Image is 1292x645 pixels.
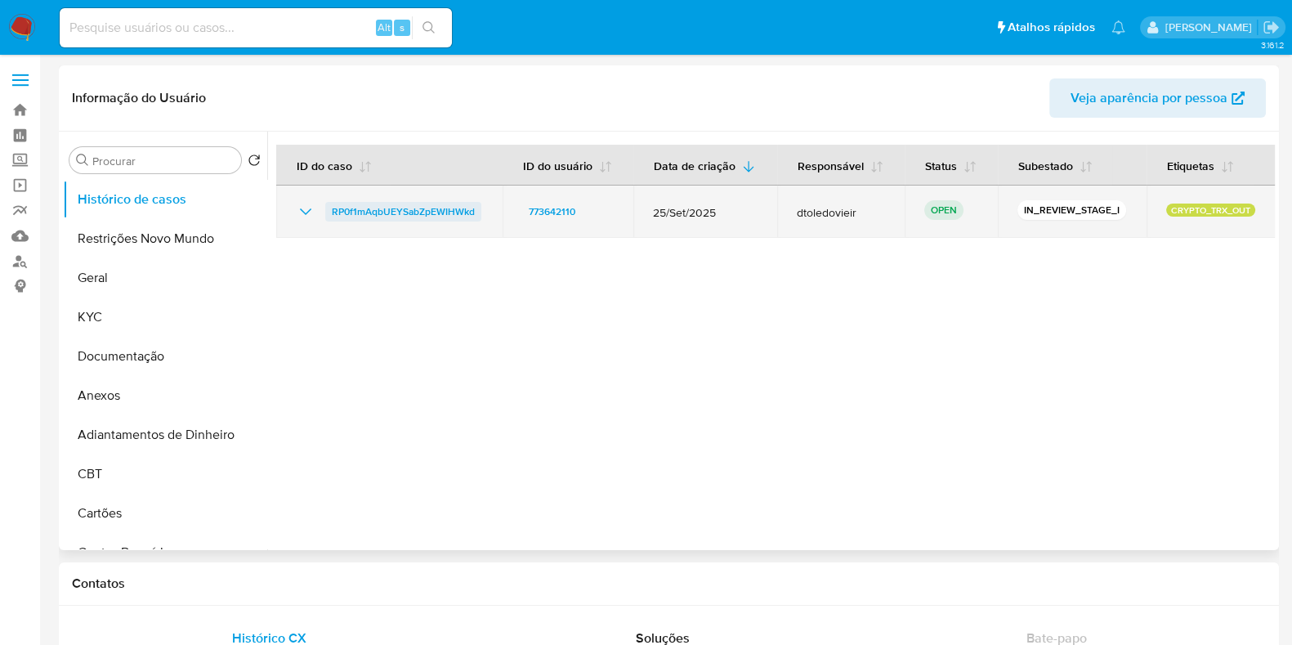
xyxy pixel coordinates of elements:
p: danilo.toledo@mercadolivre.com [1165,20,1257,35]
span: Atalhos rápidos [1008,19,1095,36]
span: Alt [378,20,391,35]
a: Sair [1263,19,1280,36]
button: Documentação [63,337,267,376]
h1: Contatos [72,576,1266,592]
button: Anexos [63,376,267,415]
button: search-icon [412,16,445,39]
button: Histórico de casos [63,180,267,219]
button: CBT [63,455,267,494]
button: Cartões [63,494,267,533]
a: Notificações [1111,20,1125,34]
span: Veja aparência por pessoa [1071,78,1227,118]
button: KYC [63,298,267,337]
h1: Informação do Usuário [72,90,206,106]
span: s [400,20,405,35]
input: Procurar [92,154,235,168]
button: Veja aparência por pessoa [1049,78,1266,118]
button: Geral [63,258,267,298]
input: Pesquise usuários ou casos... [60,17,452,38]
button: Procurar [76,154,89,167]
button: Contas Bancárias [63,533,267,572]
button: Restrições Novo Mundo [63,219,267,258]
button: Retornar ao pedido padrão [248,154,261,172]
button: Adiantamentos de Dinheiro [63,415,267,455]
